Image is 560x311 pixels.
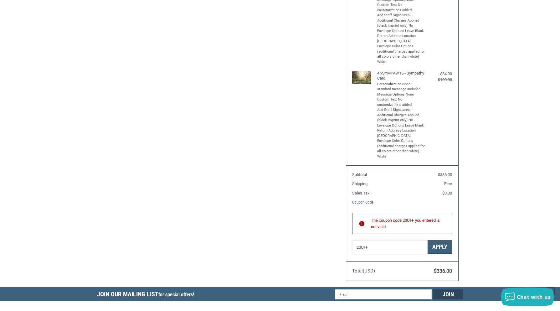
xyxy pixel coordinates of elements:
span: Shipping [352,181,367,186]
span: for special offers! [158,292,194,298]
li: Custom Text No customizations added [377,3,426,13]
span: $336.00 [434,268,452,274]
span: Sales Tax [352,191,369,195]
li: Return Address Location [GEOGRAPHIC_DATA] [377,34,426,44]
div: $84.00 [427,71,452,77]
input: Email [335,289,432,299]
li: Envelope Color Options (additional charges applied for all colors other than white) White [377,138,426,159]
a: Coupon Code [352,200,373,205]
h4: 4 x SYMPAW15 - Sympathy Card [377,71,426,81]
span: Free [444,181,452,186]
li: Personalization None - standard message included [377,82,426,92]
span: $0.00 [442,191,452,195]
li: Message Options None [377,92,426,97]
span: Chat with us [517,293,551,300]
input: Join [433,289,463,299]
div: $100.00 [427,77,452,83]
li: Envelope Options Leave Blank [377,123,426,128]
li: Custom Text No customizations added [377,97,426,107]
div: The coupon code 20OFF you entered is not valid. [371,217,446,230]
li: Envelope Options Leave Blank [377,29,426,34]
li: Add Staff Signatures - Additional Charges Applied (black imprint only) No [377,13,426,29]
li: Add Staff Signatures - Additional Charges Applied (black imprint only) No [377,107,426,123]
button: Apply [428,240,452,254]
button: Chat with us [501,288,554,306]
h5: Join Our Mailing List [97,287,197,303]
span: Total (USD) [352,268,375,274]
span: $336.00 [438,172,452,177]
span: Subtotal [352,172,367,177]
li: Return Address Location [GEOGRAPHIC_DATA] [377,128,426,138]
input: Gift Certificate or Coupon Code [352,240,428,254]
li: Envelope Color Options (additional charges applied for all colors other than white) White [377,44,426,65]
